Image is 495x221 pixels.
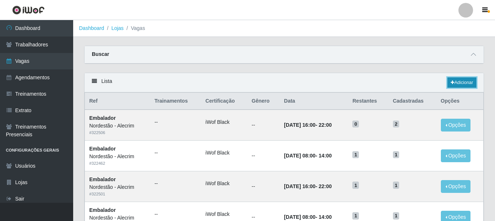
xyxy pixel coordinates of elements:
[284,214,331,220] strong: -
[319,214,332,220] time: 14:00
[284,153,315,159] time: [DATE] 08:00
[284,214,315,220] time: [DATE] 08:00
[352,212,359,220] span: 1
[89,160,146,167] div: # 322462
[247,141,280,171] td: --
[247,171,280,202] td: --
[247,110,280,140] td: --
[201,93,247,110] th: Certificação
[85,73,484,92] div: Lista
[319,122,332,128] time: 22:00
[447,77,476,88] a: Adicionar
[348,93,388,110] th: Restantes
[284,122,331,128] strong: -
[247,93,280,110] th: Gênero
[89,115,116,121] strong: Embalador
[206,149,243,157] li: iWof Black
[89,122,146,130] div: Nordestão - Alecrim
[12,5,45,15] img: CoreUI Logo
[393,212,400,220] span: 1
[154,118,196,126] ul: --
[89,191,146,197] div: # 322501
[284,183,315,189] time: [DATE] 16:00
[393,121,400,128] span: 2
[352,182,359,189] span: 1
[284,183,331,189] strong: -
[280,93,348,110] th: Data
[124,24,145,32] li: Vagas
[441,149,471,162] button: Opções
[352,151,359,159] span: 1
[89,146,116,152] strong: Embalador
[389,93,436,110] th: Cadastradas
[206,180,243,187] li: iWof Black
[206,210,243,218] li: iWof Black
[150,93,201,110] th: Trainamentos
[154,210,196,218] ul: --
[284,122,315,128] time: [DATE] 16:00
[89,153,146,160] div: Nordestão - Alecrim
[92,51,109,57] strong: Buscar
[441,180,471,193] button: Opções
[89,207,116,213] strong: Embalador
[284,153,331,159] strong: -
[89,130,146,136] div: # 322506
[352,121,359,128] span: 0
[319,183,332,189] time: 22:00
[85,93,150,110] th: Ref
[206,118,243,126] li: iWof Black
[393,182,400,189] span: 1
[111,25,123,31] a: Lojas
[89,183,146,191] div: Nordestão - Alecrim
[154,180,196,187] ul: --
[441,119,471,132] button: Opções
[79,25,104,31] a: Dashboard
[319,153,332,159] time: 14:00
[436,93,484,110] th: Opções
[73,20,495,37] nav: breadcrumb
[89,176,116,182] strong: Embalador
[393,151,400,159] span: 1
[154,149,196,157] ul: --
